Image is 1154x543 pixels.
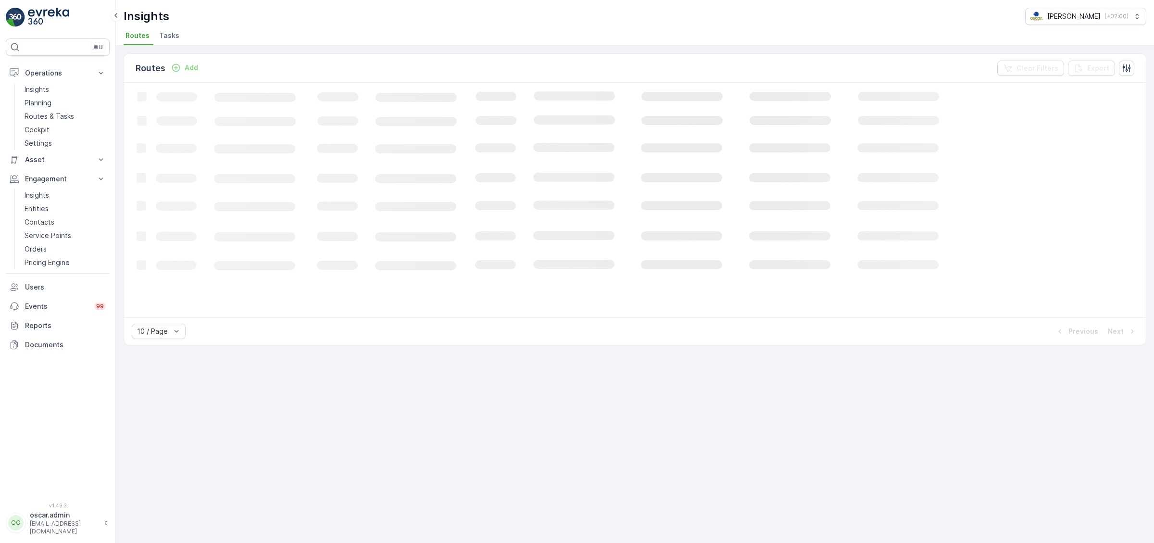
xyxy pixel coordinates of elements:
button: Clear Filters [997,61,1064,76]
span: Routes [125,31,150,40]
a: Orders [21,242,110,256]
a: Insights [21,83,110,96]
p: Routes [136,62,165,75]
a: Service Points [21,229,110,242]
p: Insights [124,9,169,24]
button: Previous [1054,326,1099,337]
p: ⌘B [93,43,103,51]
p: Entities [25,204,49,214]
p: Export [1087,63,1109,73]
p: [PERSON_NAME] [1047,12,1101,21]
p: Settings [25,139,52,148]
p: Previous [1068,327,1098,336]
p: oscar.admin [30,510,99,520]
a: Routes & Tasks [21,110,110,123]
a: Insights [21,189,110,202]
a: Entities [21,202,110,215]
span: Tasks [159,31,179,40]
p: Operations [25,68,90,78]
p: Next [1108,327,1124,336]
button: Asset [6,150,110,169]
a: Reports [6,316,110,335]
div: OO [8,515,24,530]
p: Events [25,302,88,311]
a: Planning [21,96,110,110]
a: Users [6,278,110,297]
img: logo_light-DOdMpM7g.png [28,8,69,27]
button: [PERSON_NAME](+02:00) [1025,8,1146,25]
button: Engagement [6,169,110,189]
p: Users [25,282,106,292]
a: Pricing Engine [21,256,110,269]
p: Contacts [25,217,54,227]
p: Pricing Engine [25,258,70,267]
a: Cockpit [21,123,110,137]
p: [EMAIL_ADDRESS][DOMAIN_NAME] [30,520,99,535]
button: OOoscar.admin[EMAIL_ADDRESS][DOMAIN_NAME] [6,510,110,535]
p: ( +02:00 ) [1104,13,1129,20]
a: Settings [21,137,110,150]
a: Documents [6,335,110,354]
p: Routes & Tasks [25,112,74,121]
p: Service Points [25,231,71,240]
button: Export [1068,61,1115,76]
p: Add [185,63,198,73]
p: Cockpit [25,125,50,135]
p: Insights [25,190,49,200]
button: Operations [6,63,110,83]
button: Next [1107,326,1138,337]
a: Events99 [6,297,110,316]
button: Add [167,62,202,74]
p: Planning [25,98,51,108]
p: Insights [25,85,49,94]
p: Reports [25,321,106,330]
p: Orders [25,244,47,254]
p: Asset [25,155,90,164]
img: basis-logo_rgb2x.png [1029,11,1043,22]
a: Contacts [21,215,110,229]
p: Documents [25,340,106,350]
p: Clear Filters [1016,63,1058,73]
img: logo [6,8,25,27]
p: 99 [96,303,104,310]
span: v 1.49.3 [6,503,110,508]
p: Engagement [25,174,90,184]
